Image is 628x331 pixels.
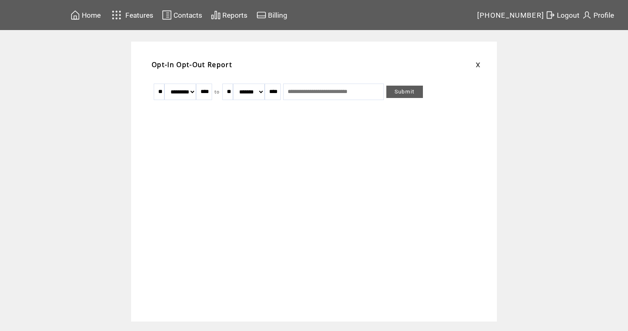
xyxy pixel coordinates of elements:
[173,11,202,19] span: Contacts
[256,10,266,20] img: creidtcard.svg
[69,9,102,21] a: Home
[222,11,247,19] span: Reports
[386,86,423,98] a: Submit
[109,8,124,22] img: features.svg
[582,10,592,20] img: profile.svg
[581,9,615,21] a: Profile
[545,10,555,20] img: exit.svg
[557,11,580,19] span: Logout
[268,11,287,19] span: Billing
[593,11,614,19] span: Profile
[161,9,203,21] a: Contacts
[544,9,581,21] a: Logout
[82,11,101,19] span: Home
[70,10,80,20] img: home.svg
[108,7,155,23] a: Features
[211,10,221,20] img: chart.svg
[477,11,545,19] span: [PHONE_NUMBER]
[210,9,249,21] a: Reports
[162,10,172,20] img: contacts.svg
[215,89,220,95] span: to
[152,60,232,69] span: Opt-In Opt-Out Report
[125,11,153,19] span: Features
[255,9,289,21] a: Billing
